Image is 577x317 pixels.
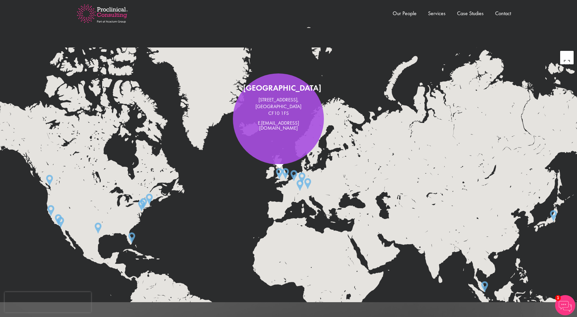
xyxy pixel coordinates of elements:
[45,70,78,76] a: Privacy Policy
[555,295,575,315] img: Chatbot
[243,121,314,131] p: E.
[5,292,91,312] iframe: reCAPTCHA
[428,10,446,17] a: Services
[393,10,417,17] a: Our People
[495,10,511,17] a: Contact
[555,295,561,301] span: 1
[243,111,314,116] p: CF10 1FS
[243,84,314,92] h2: [GEOGRAPHIC_DATA]
[457,10,484,17] a: Case Studies
[243,98,314,103] p: [STREET_ADDRESS],
[243,104,314,109] p: [GEOGRAPHIC_DATA]
[560,51,574,64] button: Toggle fullscreen view
[259,120,299,132] a: [EMAIL_ADDRESS][DOMAIN_NAME]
